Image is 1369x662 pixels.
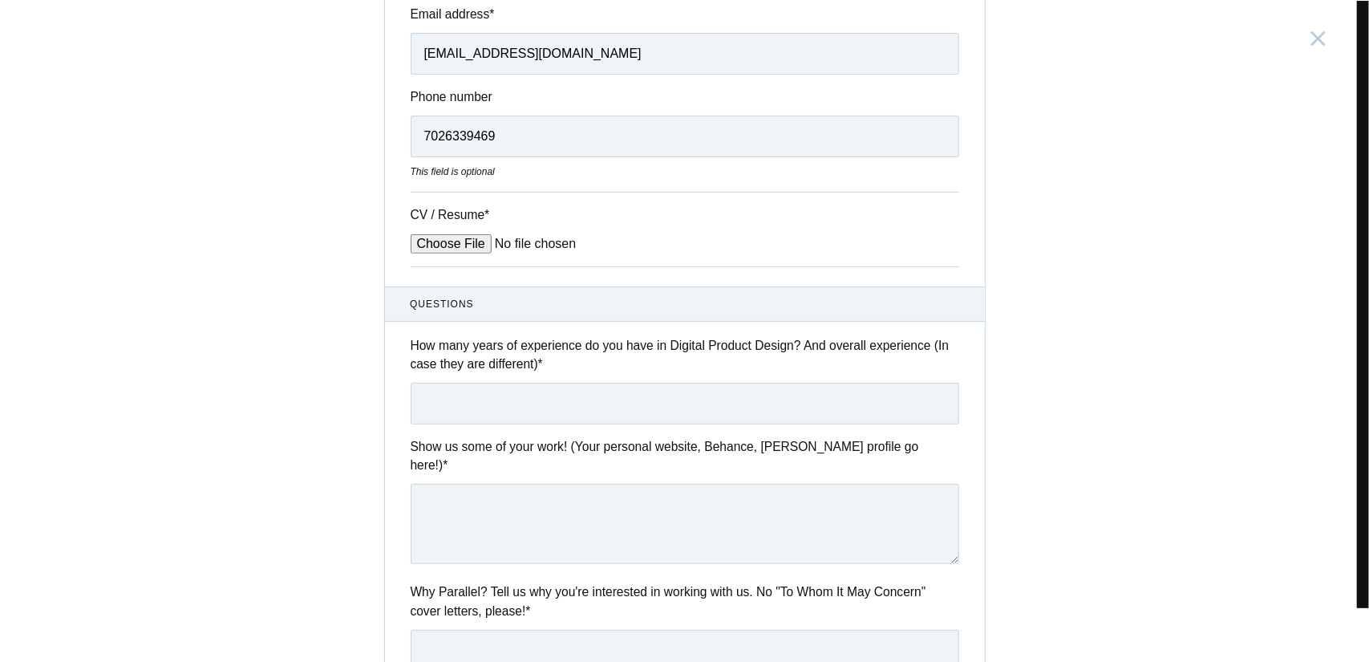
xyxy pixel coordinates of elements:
[411,205,531,224] label: CV / Resume
[411,87,959,106] label: Phone number
[411,583,959,620] label: Why Parallel? Tell us why you're interested in working with us. No "To Whom It May Concern" cover...
[411,5,959,23] label: Email address
[411,336,959,374] label: How many years of experience do you have in Digital Product Design? And overall experience (In ca...
[411,164,959,179] div: This field is optional
[410,297,959,311] span: Questions
[411,437,959,475] label: Show us some of your work! (Your personal website, Behance, [PERSON_NAME] profile go here!)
